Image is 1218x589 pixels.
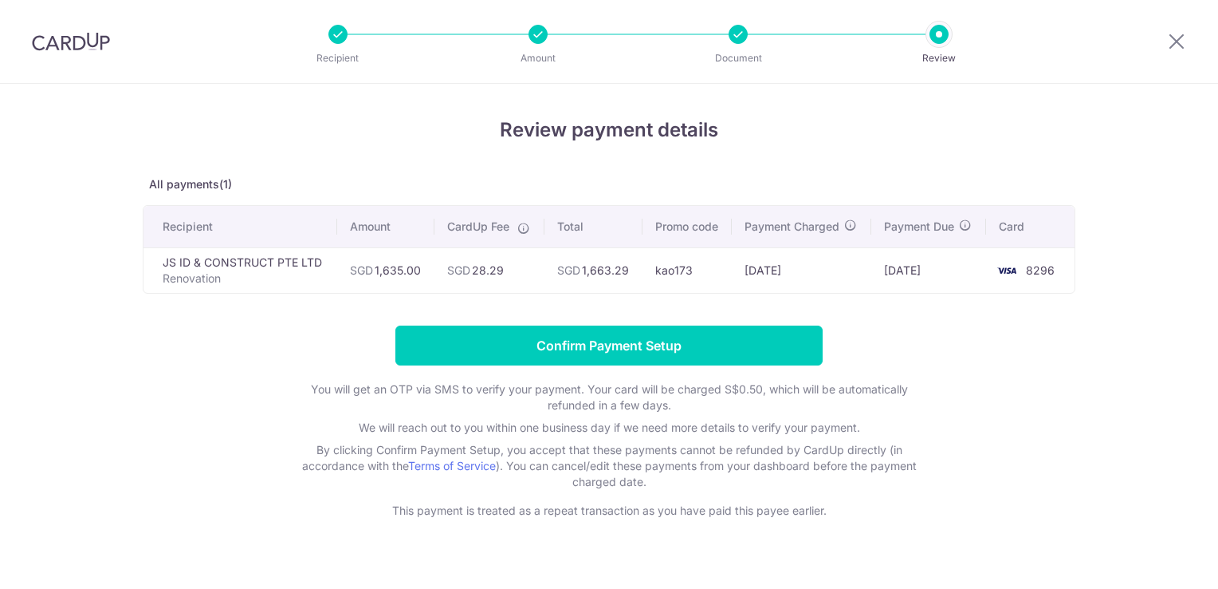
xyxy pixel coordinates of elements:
span: Payment Due [884,219,954,235]
span: CardUp Fee [447,219,509,235]
td: [DATE] [871,247,986,293]
h4: Review payment details [143,116,1075,144]
span: SGD [350,263,373,277]
td: JS ID & CONSTRUCT PTE LTD [143,247,337,293]
p: Document [679,50,797,66]
p: All payments(1) [143,176,1075,192]
img: CardUp [32,32,110,51]
td: kao173 [642,247,732,293]
th: Promo code [642,206,732,247]
span: SGD [557,263,580,277]
p: Review [880,50,998,66]
span: 8296 [1026,263,1055,277]
p: This payment is treated as a repeat transaction as you have paid this payee earlier. [290,503,928,519]
p: You will get an OTP via SMS to verify your payment. Your card will be charged S$0.50, which will ... [290,381,928,413]
td: [DATE] [732,247,871,293]
td: 1,635.00 [337,247,434,293]
p: Recipient [279,50,397,66]
td: 1,663.29 [544,247,642,293]
span: SGD [447,263,470,277]
span: Payment Charged [745,219,839,235]
th: Amount [337,206,434,247]
a: Terms of Service [408,459,496,472]
img: <span class="translation_missing" title="translation missing: en.account_steps.new_confirm_form.b... [991,261,1023,280]
th: Total [544,206,642,247]
p: We will reach out to you within one business day if we need more details to verify your payment. [290,420,928,436]
p: Amount [479,50,597,66]
p: By clicking Confirm Payment Setup, you accept that these payments cannot be refunded by CardUp di... [290,442,928,490]
input: Confirm Payment Setup [395,326,823,366]
th: Card [986,206,1075,247]
td: 28.29 [434,247,544,293]
p: Renovation [163,271,324,287]
th: Recipient [143,206,337,247]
